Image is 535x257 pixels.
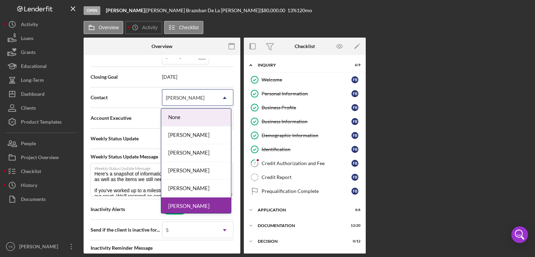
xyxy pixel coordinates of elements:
div: Demographic Information [262,133,351,138]
div: Educational [21,59,47,75]
span: Inactivity Reminder Message [91,244,233,251]
div: 13 / 20 [348,224,360,228]
label: Activity [142,25,157,30]
button: History [3,178,80,192]
div: [PERSON_NAME] [166,95,204,101]
span: [DATE] [162,74,233,80]
a: 7Credit Authorization and FeeFB [247,156,362,170]
div: Documentation [258,224,343,228]
a: Prequalification CompleteFB [247,184,362,198]
div: F B [351,188,358,195]
div: F B [351,90,358,97]
button: YB[PERSON_NAME] [3,240,80,254]
button: Product Templates [3,115,80,129]
div: Business Information [262,119,351,124]
button: Educational [3,59,80,73]
div: Open [84,6,100,15]
label: Overview [99,25,119,30]
div: Project Overview [21,150,59,166]
text: YB [8,245,13,249]
a: Activity [3,17,80,31]
div: Identification [262,147,351,152]
div: [PERSON_NAME] [161,126,231,144]
a: WelcomeFB [247,73,362,87]
div: Prequalification Complete [262,188,351,194]
div: Checklist [21,164,41,180]
button: Project Overview [3,150,80,164]
a: Credit ReportFB [247,170,362,184]
span: Weekly Status Update [91,135,162,142]
div: F B [351,118,358,125]
b: [PERSON_NAME] [106,7,145,13]
button: Checklist [3,164,80,178]
span: Account Executive [91,115,162,122]
a: Grants [3,45,80,59]
div: 120 mo [297,8,312,13]
span: Contact [91,94,162,101]
div: F B [351,160,358,167]
div: 4 / 6 [348,208,360,212]
textarea: Here's a snapshot of information that has been fully approved, as well as the items we still need... [91,163,233,196]
a: Personal InformationFB [247,87,362,101]
button: Loans [3,31,80,45]
div: Long-Term [21,73,44,89]
a: Business ProfileFB [247,101,362,115]
button: Overview [84,21,123,34]
div: None [161,109,231,126]
div: Documents [21,192,46,208]
div: F B [351,132,358,139]
div: Welcome [262,77,351,83]
div: Personal Information [262,91,351,96]
button: Dashboard [3,87,80,101]
div: $80,000.00 [261,8,287,13]
div: People [21,137,36,152]
div: 13 % [287,8,297,13]
div: Activity [21,17,38,33]
a: Business InformationFB [247,115,362,128]
div: Grants [21,45,36,61]
div: Checklist [295,44,315,49]
a: Demographic InformationFB [247,128,362,142]
div: [PERSON_NAME] [161,162,231,180]
div: F B [351,76,358,83]
button: Activity [125,21,162,34]
div: F B [351,174,358,181]
div: History [21,178,37,194]
div: 6 / 9 [348,63,360,67]
div: Product Templates [21,115,62,131]
div: Dashboard [21,87,45,103]
div: | [106,8,146,13]
div: [PERSON_NAME] [161,180,231,197]
span: Inactivity Alerts [91,206,162,213]
div: [PERSON_NAME] [161,144,231,162]
button: Checklist [164,21,203,34]
div: [PERSON_NAME] Brazoban De La [PERSON_NAME] | [146,8,261,13]
label: Weekly Status Update Message [94,163,233,171]
label: Checklist [179,25,199,30]
div: Overview [152,44,172,49]
div: Decision [258,239,343,243]
div: 0 / 12 [348,239,360,243]
div: [PERSON_NAME] [161,197,231,215]
button: People [3,137,80,150]
div: Open Intercom Messenger [511,226,528,243]
button: Long-Term [3,73,80,87]
div: F B [351,104,358,111]
div: Credit Report [262,174,351,180]
a: IdentificationFB [247,142,362,156]
button: Documents [3,192,80,206]
span: Weekly Status Update Message [91,153,233,160]
div: Business Profile [262,105,351,110]
div: [PERSON_NAME] [17,240,63,255]
span: Closing Goal [91,73,162,80]
span: Send if the client is inactive for... [91,226,162,233]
